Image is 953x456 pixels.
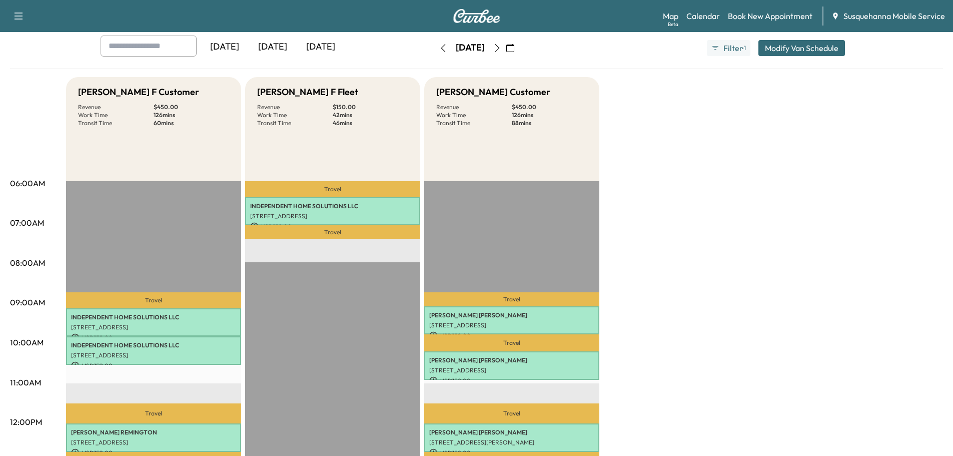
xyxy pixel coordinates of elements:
[250,202,415,210] p: INDEPENDENT HOME SOLUTIONS LLC
[512,103,587,111] p: $ 450.00
[71,313,236,321] p: INDEPENDENT HOME SOLUTIONS LLC
[250,212,415,220] p: [STREET_ADDRESS]
[245,181,420,197] p: Travel
[154,119,229,127] p: 60 mins
[257,119,333,127] p: Transit Time
[71,428,236,436] p: [PERSON_NAME] REMINGTON
[250,222,415,231] p: USD 150.00
[686,10,720,22] a: Calendar
[78,119,154,127] p: Transit Time
[843,10,945,22] span: Susquehanna Mobile Service
[10,177,45,189] p: 06:00AM
[249,36,297,59] div: [DATE]
[71,333,236,342] p: USD 150.00
[453,9,501,23] img: Curbee Logo
[10,296,45,308] p: 09:00AM
[424,334,599,351] p: Travel
[512,119,587,127] p: 88 mins
[333,103,408,111] p: $ 150.00
[10,257,45,269] p: 08:00AM
[429,376,594,385] p: USD 150.00
[297,36,345,59] div: [DATE]
[728,10,812,22] a: Book New Appointment
[707,40,750,56] button: Filter●1
[429,331,594,340] p: USD 150.00
[723,42,741,54] span: Filter
[78,85,199,99] h5: [PERSON_NAME] F Customer
[10,416,42,428] p: 12:00PM
[429,356,594,364] p: [PERSON_NAME] [PERSON_NAME]
[429,311,594,319] p: [PERSON_NAME] [PERSON_NAME]
[66,292,241,308] p: Travel
[456,42,485,54] div: [DATE]
[71,438,236,446] p: [STREET_ADDRESS]
[154,103,229,111] p: $ 450.00
[436,111,512,119] p: Work Time
[333,111,408,119] p: 42 mins
[668,21,678,28] div: Beta
[257,111,333,119] p: Work Time
[78,111,154,119] p: Work Time
[424,292,599,306] p: Travel
[741,46,743,51] span: ●
[10,336,44,348] p: 10:00AM
[429,428,594,436] p: [PERSON_NAME] [PERSON_NAME]
[71,361,236,370] p: USD 150.00
[744,44,746,52] span: 1
[436,119,512,127] p: Transit Time
[245,225,420,239] p: Travel
[201,36,249,59] div: [DATE]
[10,376,41,388] p: 11:00AM
[257,85,358,99] h5: [PERSON_NAME] F Fleet
[424,403,599,423] p: Travel
[512,111,587,119] p: 126 mins
[10,217,44,229] p: 07:00AM
[71,341,236,349] p: INDEPENDENT HOME SOLUTIONS LLC
[154,111,229,119] p: 126 mins
[758,40,845,56] button: Modify Van Schedule
[436,103,512,111] p: Revenue
[429,438,594,446] p: [STREET_ADDRESS][PERSON_NAME]
[429,366,594,374] p: [STREET_ADDRESS]
[333,119,408,127] p: 46 mins
[66,403,241,423] p: Travel
[429,321,594,329] p: [STREET_ADDRESS]
[71,323,236,331] p: [STREET_ADDRESS]
[257,103,333,111] p: Revenue
[663,10,678,22] a: MapBeta
[436,85,550,99] h5: [PERSON_NAME] Customer
[78,103,154,111] p: Revenue
[71,351,236,359] p: [STREET_ADDRESS]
